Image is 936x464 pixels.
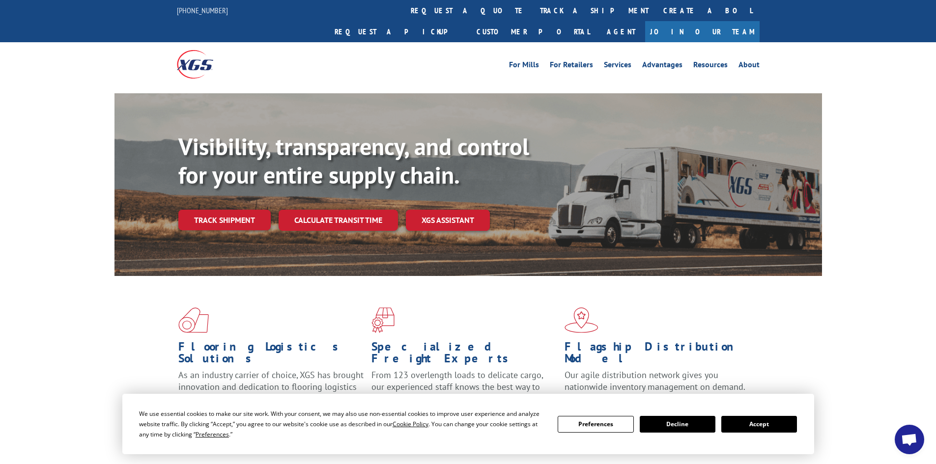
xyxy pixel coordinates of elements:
[642,61,682,72] a: Advantages
[738,61,760,72] a: About
[177,5,228,15] a: [PHONE_NUMBER]
[393,420,428,428] span: Cookie Policy
[721,416,797,433] button: Accept
[640,416,715,433] button: Decline
[139,409,546,439] div: We use essential cookies to make our site work. With your consent, we may also use non-essential ...
[178,369,364,404] span: As an industry carrier of choice, XGS has brought innovation and dedication to flooring logistics...
[895,425,924,454] div: Open chat
[645,21,760,42] a: Join Our Team
[565,307,598,333] img: xgs-icon-flagship-distribution-model-red
[178,210,271,230] a: Track shipment
[565,341,750,369] h1: Flagship Distribution Model
[371,369,557,413] p: From 123 overlength loads to delicate cargo, our experienced staff knows the best way to move you...
[371,307,395,333] img: xgs-icon-focused-on-flooring-red
[196,430,229,438] span: Preferences
[122,394,814,454] div: Cookie Consent Prompt
[509,61,539,72] a: For Mills
[178,341,364,369] h1: Flooring Logistics Solutions
[279,210,398,231] a: Calculate transit time
[693,61,728,72] a: Resources
[178,131,529,190] b: Visibility, transparency, and control for your entire supply chain.
[371,341,557,369] h1: Specialized Freight Experts
[604,61,631,72] a: Services
[550,61,593,72] a: For Retailers
[178,307,209,333] img: xgs-icon-total-supply-chain-intelligence-red
[327,21,469,42] a: Request a pickup
[469,21,597,42] a: Customer Portal
[565,369,745,392] span: Our agile distribution network gives you nationwide inventory management on demand.
[597,21,645,42] a: Agent
[406,210,490,231] a: XGS ASSISTANT
[558,416,633,433] button: Preferences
